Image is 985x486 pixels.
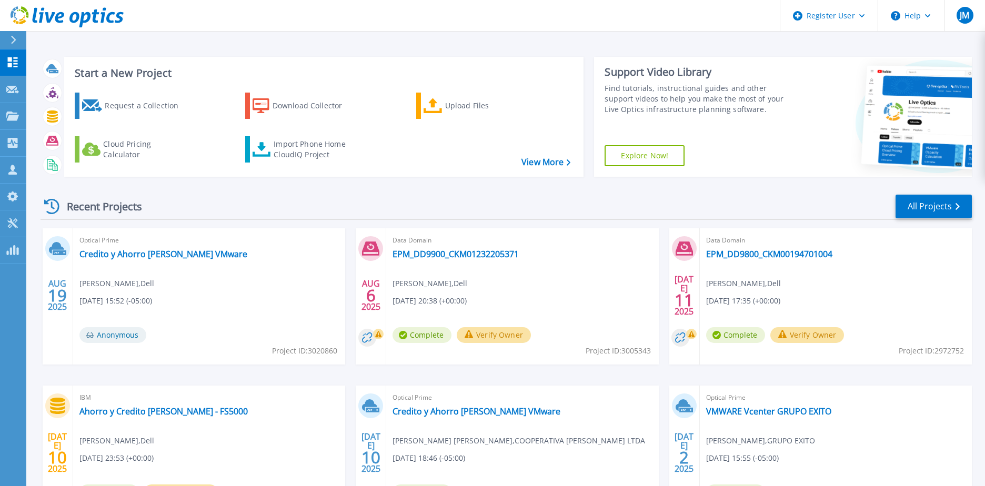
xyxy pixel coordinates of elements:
[960,11,969,19] span: JM
[393,278,467,289] span: [PERSON_NAME] , Dell
[605,65,797,79] div: Support Video Library
[706,295,780,307] span: [DATE] 17:35 (+00:00)
[674,433,694,472] div: [DATE] 2025
[457,327,531,343] button: Verify Owner
[393,295,467,307] span: [DATE] 20:38 (+00:00)
[445,95,529,116] div: Upload Files
[605,145,685,166] a: Explore Now!
[272,345,337,357] span: Project ID: 3020860
[366,291,376,300] span: 6
[274,139,356,160] div: Import Phone Home CloudIQ Project
[47,276,67,315] div: AUG 2025
[79,327,146,343] span: Anonymous
[105,95,189,116] div: Request a Collection
[770,327,845,343] button: Verify Owner
[48,291,67,300] span: 19
[79,278,154,289] span: [PERSON_NAME] , Dell
[706,235,966,246] span: Data Domain
[675,296,693,305] span: 11
[361,433,381,472] div: [DATE] 2025
[79,295,152,307] span: [DATE] 15:52 (-05:00)
[79,435,154,447] span: [PERSON_NAME] , Dell
[79,452,154,464] span: [DATE] 23:53 (+00:00)
[393,327,451,343] span: Complete
[586,345,651,357] span: Project ID: 3005343
[393,406,560,417] a: Credito y Ahorro [PERSON_NAME] VMware
[393,392,652,403] span: Optical Prime
[79,249,247,259] a: Credito y Ahorro [PERSON_NAME] VMware
[103,139,187,160] div: Cloud Pricing Calculator
[75,67,570,79] h3: Start a New Project
[393,452,465,464] span: [DATE] 18:46 (-05:00)
[41,194,156,219] div: Recent Projects
[674,276,694,315] div: [DATE] 2025
[48,453,67,462] span: 10
[679,453,689,462] span: 2
[393,235,652,246] span: Data Domain
[79,235,339,246] span: Optical Prime
[706,327,765,343] span: Complete
[706,392,966,403] span: Optical Prime
[605,83,797,115] div: Find tutorials, instructional guides and other support videos to help you make the most of your L...
[706,249,832,259] a: EPM_DD9800_CKM00194701004
[393,435,645,447] span: [PERSON_NAME] [PERSON_NAME] , COOPERATIVA [PERSON_NAME] LTDA
[75,136,192,163] a: Cloud Pricing Calculator
[393,249,519,259] a: EPM_DD9900_CKM01232205371
[361,453,380,462] span: 10
[416,93,534,119] a: Upload Files
[706,452,779,464] span: [DATE] 15:55 (-05:00)
[79,406,248,417] a: Ahorro y Credito [PERSON_NAME] - FS5000
[706,406,831,417] a: VMWARE Vcenter GRUPO EXITO
[79,392,339,403] span: IBM
[521,157,570,167] a: View More
[706,435,815,447] span: [PERSON_NAME] , GRUPO EXITO
[75,93,192,119] a: Request a Collection
[899,345,964,357] span: Project ID: 2972752
[273,95,357,116] div: Download Collector
[896,195,972,218] a: All Projects
[245,93,363,119] a: Download Collector
[47,433,67,472] div: [DATE] 2025
[706,278,781,289] span: [PERSON_NAME] , Dell
[361,276,381,315] div: AUG 2025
